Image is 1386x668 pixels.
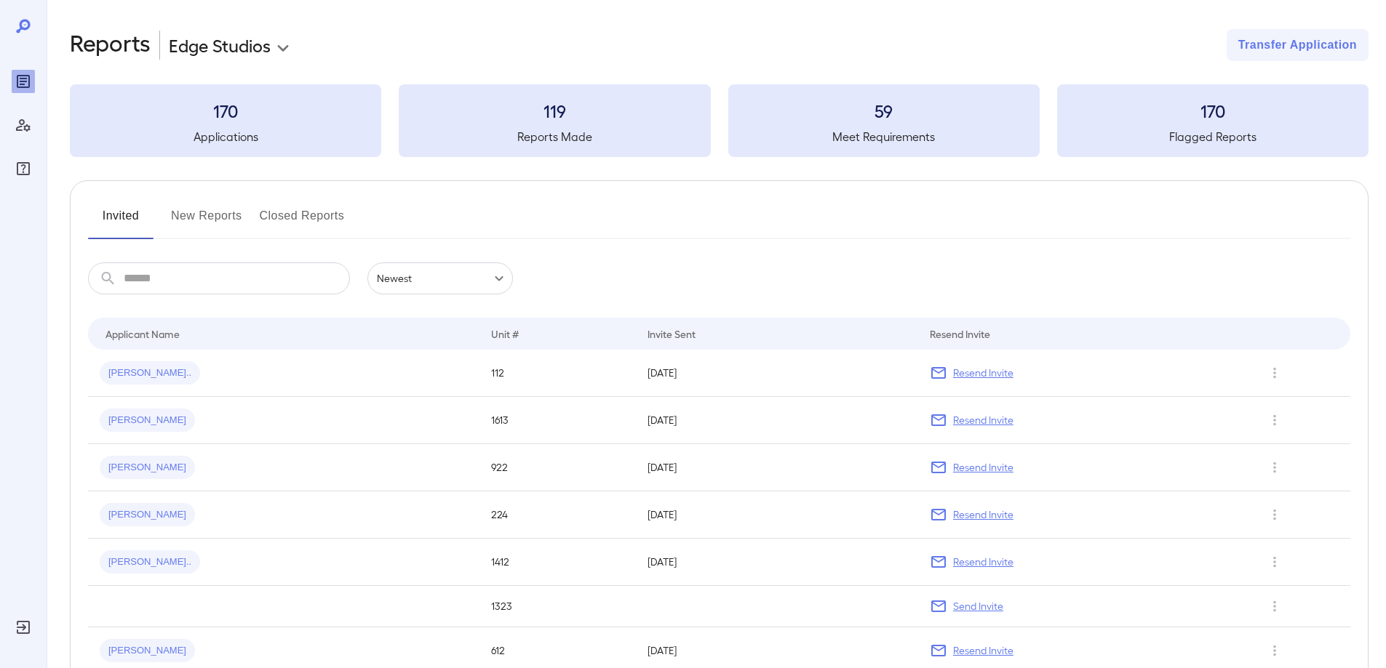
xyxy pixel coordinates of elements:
p: Resend Invite [953,555,1013,569]
button: New Reports [171,204,242,239]
button: Row Actions [1263,409,1286,432]
td: [DATE] [636,350,917,397]
button: Row Actions [1263,639,1286,662]
button: Row Actions [1263,550,1286,574]
button: Transfer Application [1227,29,1369,61]
td: [DATE] [636,539,917,586]
button: Row Actions [1263,361,1286,385]
span: [PERSON_NAME] [100,414,195,427]
button: Row Actions [1263,456,1286,479]
p: Resend Invite [953,643,1013,658]
h2: Reports [70,29,151,61]
h5: Flagged Reports [1057,128,1369,145]
div: Unit # [491,325,519,342]
h5: Reports Made [399,128,710,145]
button: Closed Reports [260,204,345,239]
td: 1412 [479,539,636,586]
span: [PERSON_NAME] [100,461,195,475]
p: Edge Studios [169,33,271,57]
p: Send Invite [953,599,1003,613]
td: 1613 [479,397,636,444]
td: [DATE] [636,397,917,444]
span: [PERSON_NAME] [100,508,195,522]
h3: 170 [70,99,381,122]
td: [DATE] [636,491,917,539]
div: Newest [367,262,513,294]
h3: 170 [1057,99,1369,122]
span: [PERSON_NAME].. [100,555,200,569]
p: Resend Invite [953,507,1013,522]
td: 112 [479,350,636,397]
td: 922 [479,444,636,491]
button: Invited [88,204,154,239]
p: Resend Invite [953,366,1013,380]
div: FAQ [12,157,35,180]
button: Row Actions [1263,503,1286,526]
td: [DATE] [636,444,917,491]
td: 1323 [479,586,636,627]
div: Manage Users [12,113,35,137]
div: Log Out [12,616,35,639]
span: [PERSON_NAME].. [100,366,200,380]
h3: 119 [399,99,710,122]
span: [PERSON_NAME] [100,644,195,658]
summary: 170Applications119Reports Made59Meet Requirements170Flagged Reports [70,84,1369,157]
div: Applicant Name [105,325,180,342]
h3: 59 [728,99,1040,122]
p: Resend Invite [953,460,1013,475]
td: 224 [479,491,636,539]
p: Resend Invite [953,413,1013,427]
button: Row Actions [1263,595,1286,618]
div: Reports [12,70,35,93]
h5: Applications [70,128,381,145]
div: Invite Sent [648,325,696,342]
div: Resend Invite [930,325,990,342]
h5: Meet Requirements [728,128,1040,145]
